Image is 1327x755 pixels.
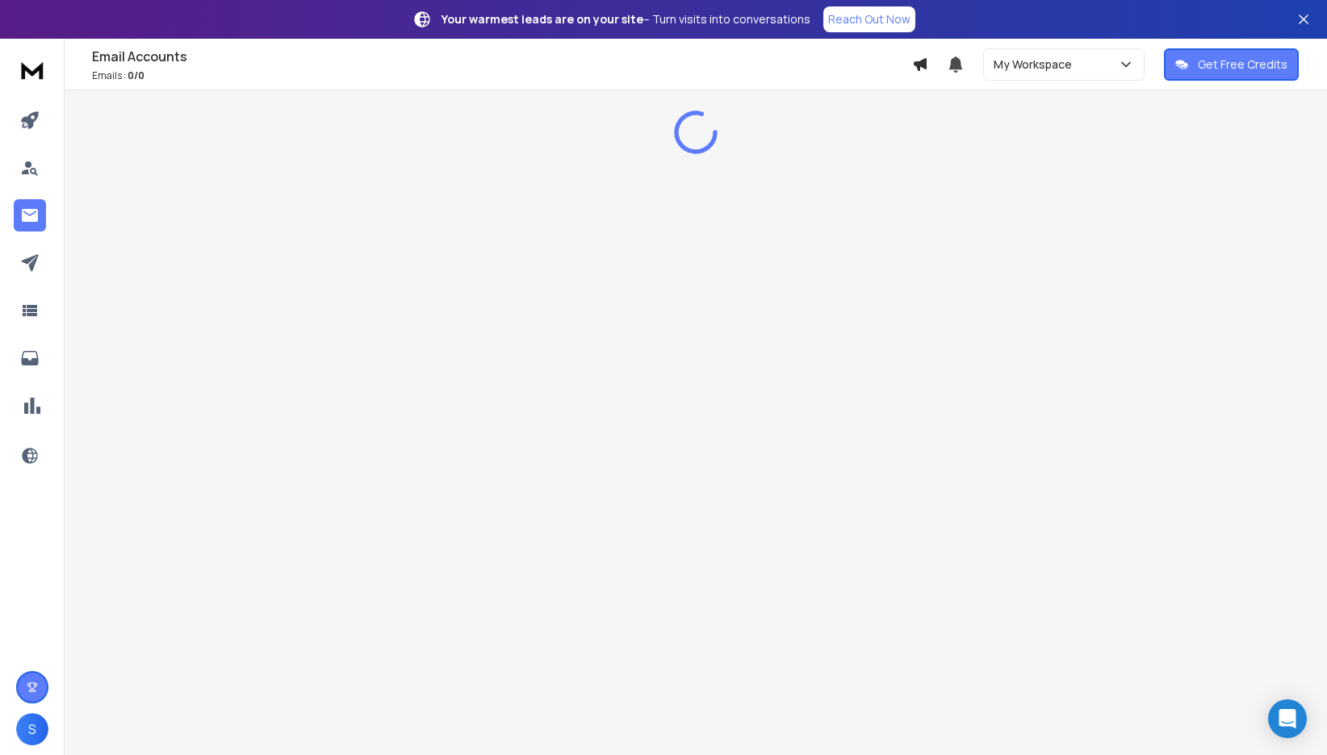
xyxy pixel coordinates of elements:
h1: Email Accounts [92,47,912,66]
button: Get Free Credits [1164,48,1299,81]
a: Reach Out Now [823,6,915,32]
div: Open Intercom Messenger [1268,699,1307,738]
button: S [16,713,48,745]
p: Reach Out Now [828,11,910,27]
p: Get Free Credits [1198,56,1287,73]
img: logo [16,55,48,85]
p: Emails : [92,69,912,82]
p: My Workspace [994,56,1078,73]
p: – Turn visits into conversations [442,11,810,27]
strong: Your warmest leads are on your site [442,11,643,27]
span: 0 / 0 [128,69,144,82]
